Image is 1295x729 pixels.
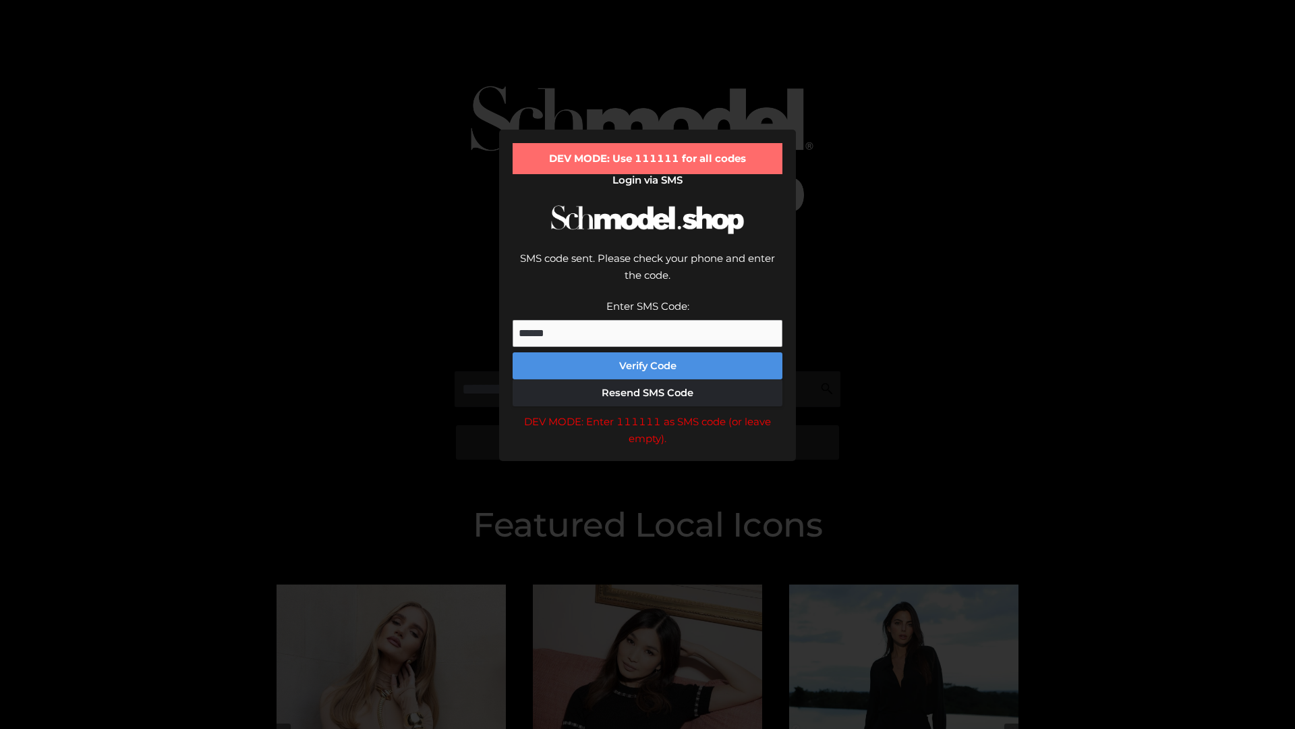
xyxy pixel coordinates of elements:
div: SMS code sent. Please check your phone and enter the code. [513,250,782,298]
img: Schmodel Logo [546,193,749,246]
label: Enter SMS Code: [606,300,689,313]
div: DEV MODE: Enter 111111 as SMS code (or leave empty). [513,413,782,448]
button: Resend SMS Code [513,379,782,406]
button: Verify Code [513,352,782,379]
h2: Login via SMS [513,174,782,186]
div: DEV MODE: Use 111111 for all codes [513,143,782,174]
